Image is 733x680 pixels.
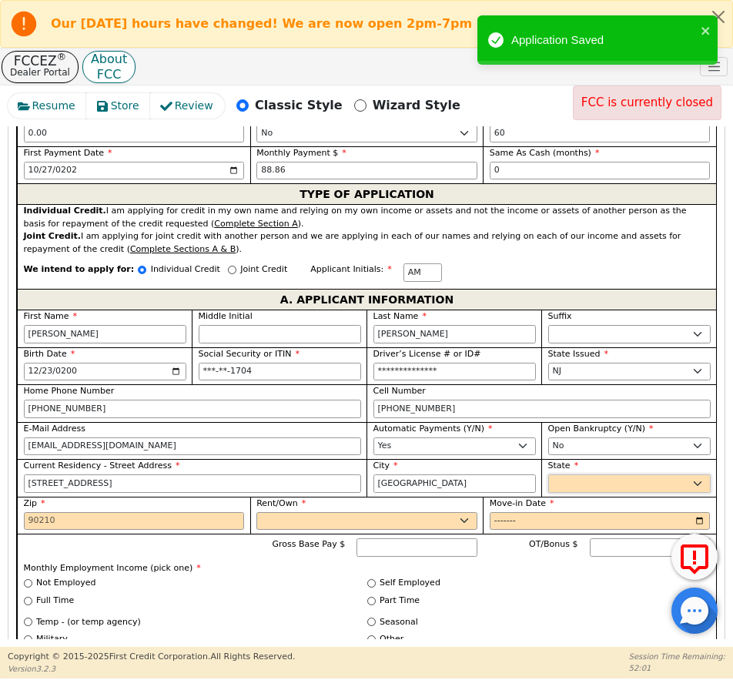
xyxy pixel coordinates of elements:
[380,577,440,590] label: Self Employed
[373,311,427,321] span: Last Name
[32,98,75,114] span: Resume
[24,231,81,241] strong: Joint Credit.
[300,184,434,204] span: TYPE OF APPLICATION
[24,498,45,508] span: Zip
[373,400,711,418] input: 303-867-5309 x104
[671,534,718,580] button: Report Error to FCC
[529,539,578,549] span: OT/Bonus $
[373,461,398,471] span: City
[255,96,343,115] p: Classic Style
[91,71,127,79] p: FCC
[548,461,579,471] span: State
[24,205,711,230] div: I am applying for credit in my own name and relying on my own income or assets and not the income...
[24,148,112,158] span: First Payment Date
[240,263,287,276] p: Joint Credit
[490,498,554,508] span: Move-in Date
[256,148,346,158] span: Monthly Payment $
[24,349,75,359] span: Birth Date
[36,633,68,646] label: Military
[581,95,713,109] span: FCC is currently closed
[273,539,346,549] span: Gross Base Pay $
[280,290,454,310] span: A. APPLICANT INFORMATION
[24,424,86,434] span: E-Mail Address
[548,311,572,321] span: Suffix
[130,244,236,254] u: Complete Sections A & B
[51,16,603,31] b: Our [DATE] hours have changed! We are now open 2pm-7pm EST on Saturdays.
[36,616,141,629] label: Temp - (or temp agency)
[373,424,493,434] span: Automatic Payments (Y/N)
[24,230,711,256] div: I am applying for joint credit with another person and we are applying in each of our names and r...
[24,162,245,180] input: YYYY-MM-DD
[373,386,426,396] span: Cell Number
[82,51,136,83] button: AboutFCC
[111,98,139,114] span: Store
[8,651,295,664] p: Copyright © 2015- 2025 First Credit Corporation.
[36,595,74,608] label: Full Time
[36,577,95,590] label: Not Employed
[701,22,711,39] button: close
[511,32,696,49] div: Application Saved
[380,616,418,629] label: Seasonal
[490,148,600,158] span: Same As Cash (months)
[548,349,609,359] span: State Issued
[373,349,481,359] span: Driver’s License # or ID#
[380,633,403,646] label: Other
[86,93,151,119] button: Store
[8,93,87,119] button: Resume
[373,96,460,115] p: Wizard Style
[380,595,420,608] label: Part Time
[24,512,245,531] input: 90210
[24,386,115,396] span: Home Phone Number
[24,263,135,289] span: We intend to apply for:
[24,206,106,216] strong: Individual Credit.
[310,264,392,274] span: Applicant Initials:
[629,662,725,674] p: 52:01
[24,311,78,321] span: First Name
[199,363,361,381] input: 000-00-0000
[8,663,295,675] p: Version 3.2.3
[199,349,300,359] span: Social Security or ITIN
[256,162,477,180] input: Hint: 88.86
[256,498,306,508] span: Rent/Own
[24,461,180,471] span: Current Residency - Street Address
[10,55,70,66] p: FCCEZ
[10,66,70,79] p: Dealer Portal
[2,51,79,83] button: FCCEZ®Dealer Portal
[91,55,127,63] p: About
[629,651,725,662] p: Session Time Remaining:
[199,311,253,321] span: Middle Initial
[705,1,732,32] button: Close alert
[214,219,297,229] u: Complete Section A
[57,51,67,62] sup: ®
[151,263,220,276] p: Individual Credit
[24,363,186,381] input: YYYY-MM-DD
[548,424,654,434] span: Open Bankruptcy (Y/N)
[24,562,711,575] p: Monthly Employment Income (pick one)
[490,512,711,531] input: YYYY-MM-DD
[210,652,295,662] span: All Rights Reserved.
[150,93,225,119] button: Review
[24,400,361,418] input: 303-867-5309 x104
[175,98,213,114] span: Review
[490,162,711,180] input: 0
